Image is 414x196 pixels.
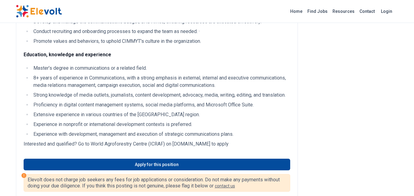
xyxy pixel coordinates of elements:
a: Resources [330,6,357,16]
li: Strong knowledge of media outlets, journalists, content development, advocacy, media, writing, ed... [32,91,290,99]
li: 8+ years of experience in Communications, with a strong emphasis in external, internal and execut... [32,74,290,89]
p: Interested and qualified? Go to World Agroforestry Centre (ICRAF) on [DOMAIN_NAME] to apply [24,140,290,148]
a: contact us [215,183,235,188]
iframe: Chat Widget [383,167,414,196]
li: Extensive experience in various countries of the [GEOGRAPHIC_DATA] region. [32,111,290,118]
li: Conduct recruiting and onboarding processes to expand the team as needed. · [32,28,290,35]
li: Experience in nonprofit or international development contexts is preferred. [32,121,290,128]
a: Find Jobs [305,6,330,16]
a: Home [288,6,305,16]
li: Master’s degree in communications or a related field. [32,65,290,72]
strong: Education, knowledge and experience [24,52,111,57]
li: Proficiency in digital content management systems, social media platforms, and Microsoft Office S... [32,101,290,109]
a: Contact [357,6,377,16]
a: Apply for this position [24,159,290,170]
p: Elevolt does not charge job seekers any fees for job applications or consideration. Do not make a... [28,177,286,189]
img: Elevolt [16,5,62,18]
a: Login [377,5,396,17]
li: Experience with development, management and execution of strategic communications plans. [32,131,290,138]
li: Promote values and behaviors, to uphold CIMMYT’s culture in the organization. [32,38,290,45]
